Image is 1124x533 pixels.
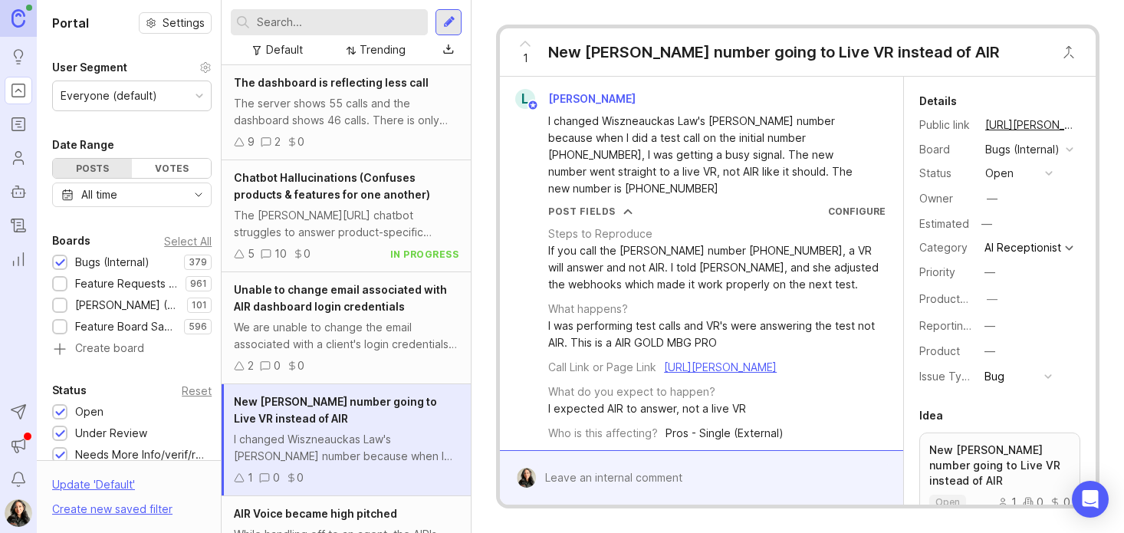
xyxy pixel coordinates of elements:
div: I changed Wiszneauckas Law's [PERSON_NAME] number because when I did a test call on the initial n... [548,113,873,197]
div: — [987,291,997,308]
div: Idea [919,406,943,425]
div: I expected AIR to answer, not a live VR [548,400,746,417]
div: Status [52,381,87,400]
div: Bugs (Internal) [75,254,150,271]
button: Send to Autopilot [5,398,32,426]
div: 1 [997,497,1017,508]
div: The server shows 55 calls and the dashboard shows 46 calls. There is only one call [DATE] and the... [234,95,458,129]
div: [PERSON_NAME] (Public) [75,297,179,314]
div: Status [919,165,973,182]
div: I changed Wiszneauckas Law's [PERSON_NAME] number because when I did a test call on the initial n... [234,431,458,465]
a: Reporting [5,245,32,273]
a: Settings [139,12,212,34]
div: 0 [297,357,304,374]
div: Date Range [52,136,114,154]
div: What happens? [548,301,628,317]
div: 0 [273,469,280,486]
div: User Segment [52,58,127,77]
label: Reporting Team [919,319,1001,332]
button: Close button [1053,37,1084,67]
div: Pros - Single (External) [666,425,784,442]
a: New [PERSON_NAME] number going to Live VR instead of AIRI changed Wiszneauckas Law's [PERSON_NAME... [222,384,471,496]
svg: toggle icon [186,189,211,201]
label: Issue Type [919,370,975,383]
div: AI Receptionist [984,242,1061,253]
span: AIR Voice became high pitched [234,507,397,520]
button: ProductboardID [982,289,1002,309]
a: Autopilot [5,178,32,206]
div: 2 [248,357,254,374]
div: I was performing test calls and VR's were answering the test not AIR. This is a AIR GOLD MBG PRO [548,317,886,351]
span: The dashboard is reflecting less call [234,76,429,89]
a: Create board [52,343,212,357]
div: Open [75,403,104,420]
a: Changelog [5,212,32,239]
div: Public link [919,117,973,133]
div: Estimated [919,219,969,229]
label: Product [919,344,960,357]
div: — [984,343,995,360]
p: open [935,496,960,508]
div: 0 [304,245,311,262]
div: Posts [53,159,132,178]
div: 9 [248,133,255,150]
a: [URL][PERSON_NAME] [664,360,777,373]
a: New [PERSON_NAME] number going to Live VR instead of AIRopen100 [919,433,1080,520]
div: If you call the [PERSON_NAME] number [PHONE_NUMBER], a VR will answer and not AIR. I told [PERSON... [548,242,886,293]
span: 1 [523,50,528,67]
div: Who is this affecting? [548,425,658,442]
div: Reset [182,387,212,395]
div: New [PERSON_NAME] number going to Live VR instead of AIR [548,41,1000,63]
img: Ysabelle Eugenio [517,468,536,488]
div: 10 [274,245,287,262]
div: Trending [360,41,406,58]
div: Bug [984,368,1004,385]
div: Select All [164,237,212,245]
div: 0 [1050,497,1070,508]
div: We are unable to change the email associated with a client's login credentials from the support t... [234,319,458,353]
input: Search... [257,14,422,31]
div: Feature Requests (Internal) [75,275,178,292]
span: [PERSON_NAME] [548,92,636,105]
div: 1 [248,469,253,486]
a: Portal [5,77,32,104]
a: L[PERSON_NAME] [506,89,648,109]
div: Default [266,41,303,58]
div: 0 [297,133,304,150]
div: L [515,89,535,109]
h1: Portal [52,14,89,32]
div: Create new saved filter [52,501,173,518]
button: Post Fields [548,205,633,218]
button: Notifications [5,466,32,493]
div: Workaround [548,449,610,466]
div: Call Link or Page Link [548,359,656,376]
div: Owner [919,190,973,207]
span: Settings [163,15,205,31]
div: 2 [274,133,281,150]
img: Ysabelle Eugenio [5,499,32,527]
div: What do you expect to happen? [548,383,715,400]
button: Announcements [5,432,32,459]
div: The [PERSON_NAME][URL] chatbot struggles to answer product-specific questions. It often confuses ... [234,207,458,241]
div: Open Intercom Messenger [1072,481,1109,518]
p: 101 [192,299,207,311]
p: New [PERSON_NAME] number going to Live VR instead of AIR [929,443,1070,489]
label: Priority [919,265,955,278]
div: Update ' Default ' [52,476,135,501]
div: All time [81,186,117,203]
div: 0 [274,357,281,374]
p: 961 [190,278,207,290]
label: ProductboardID [919,292,1001,305]
div: 5 [248,245,255,262]
div: Feature Board Sandbox [DATE] [75,318,176,335]
img: Canny Home [12,9,25,27]
a: Configure [828,206,886,217]
a: The dashboard is reflecting less callThe server shows 55 calls and the dashboard shows 46 calls. ... [222,65,471,160]
div: Post Fields [548,205,616,218]
div: — [977,214,997,234]
div: Boards [52,232,90,250]
span: New [PERSON_NAME] number going to Live VR instead of AIR [234,395,437,425]
a: Chatbot Hallucinations (Confuses products & features for one another)The [PERSON_NAME][URL] chatb... [222,160,471,272]
span: Unable to change email associated with AIR dashboard login credentials [234,283,447,313]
